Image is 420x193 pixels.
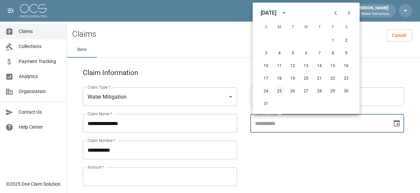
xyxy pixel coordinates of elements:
button: 16 [340,60,352,72]
button: 7 [313,47,325,59]
span: Thursday [313,21,325,34]
button: 5 [287,47,299,59]
img: ocs-logo-white-transparent.png [20,4,47,17]
button: 20 [300,73,312,85]
span: Sunday [260,21,272,34]
label: Claim Type [88,84,110,90]
button: 30 [340,85,352,97]
button: 23 [340,73,352,85]
div: [DATE] [261,9,276,17]
button: 28 [313,85,325,97]
span: Tuesday [287,21,299,34]
button: 12 [287,60,299,72]
span: Analytics [19,73,61,80]
button: 27 [300,85,312,97]
label: Claim Name [88,111,112,117]
button: 6 [300,47,312,59]
button: 18 [273,73,285,85]
button: 3 [260,47,272,59]
div: Water Mitigation [83,87,237,106]
label: Claim Number [88,138,115,143]
span: Contact Us [19,109,61,116]
p: AZ Water Extractors [356,11,389,17]
span: Help Center [19,124,61,131]
button: Choose date [390,117,403,130]
h2: Claims [72,29,96,39]
button: 26 [287,85,299,97]
button: 9 [340,47,352,59]
button: Next month [342,6,356,20]
label: Date of Loss [255,111,280,117]
button: 4 [273,47,285,59]
span: Collections [19,43,61,50]
span: Claims [19,28,61,35]
button: 22 [327,73,339,85]
button: 2 [340,35,352,47]
div: © 2025 One Claim Solution [6,181,60,187]
button: New [67,42,97,58]
button: 17 [260,73,272,85]
div: [PERSON_NAME] [353,5,392,17]
button: 21 [313,73,325,85]
span: Saturday [340,21,352,34]
button: 19 [287,73,299,85]
label: Amount [88,164,104,170]
button: 29 [327,85,339,97]
button: 1 [327,35,339,47]
button: open drawer [4,4,17,17]
span: Payment Tracking [19,58,61,65]
button: 13 [300,60,312,72]
button: 14 [313,60,325,72]
span: Wednesday [300,21,312,34]
span: Monday [273,21,285,34]
span: Organization [19,88,61,95]
button: 25 [273,85,285,97]
button: Previous month [329,6,342,20]
button: 8 [327,47,339,59]
button: 11 [273,60,285,72]
span: Friday [327,21,339,34]
a: Cancel [387,29,412,42]
button: 10 [260,60,272,72]
button: 15 [327,60,339,72]
div: dynamic tabs [67,42,420,58]
button: 24 [260,85,272,97]
button: 31 [260,98,272,110]
button: calendar view is open, switch to year view [278,7,290,19]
